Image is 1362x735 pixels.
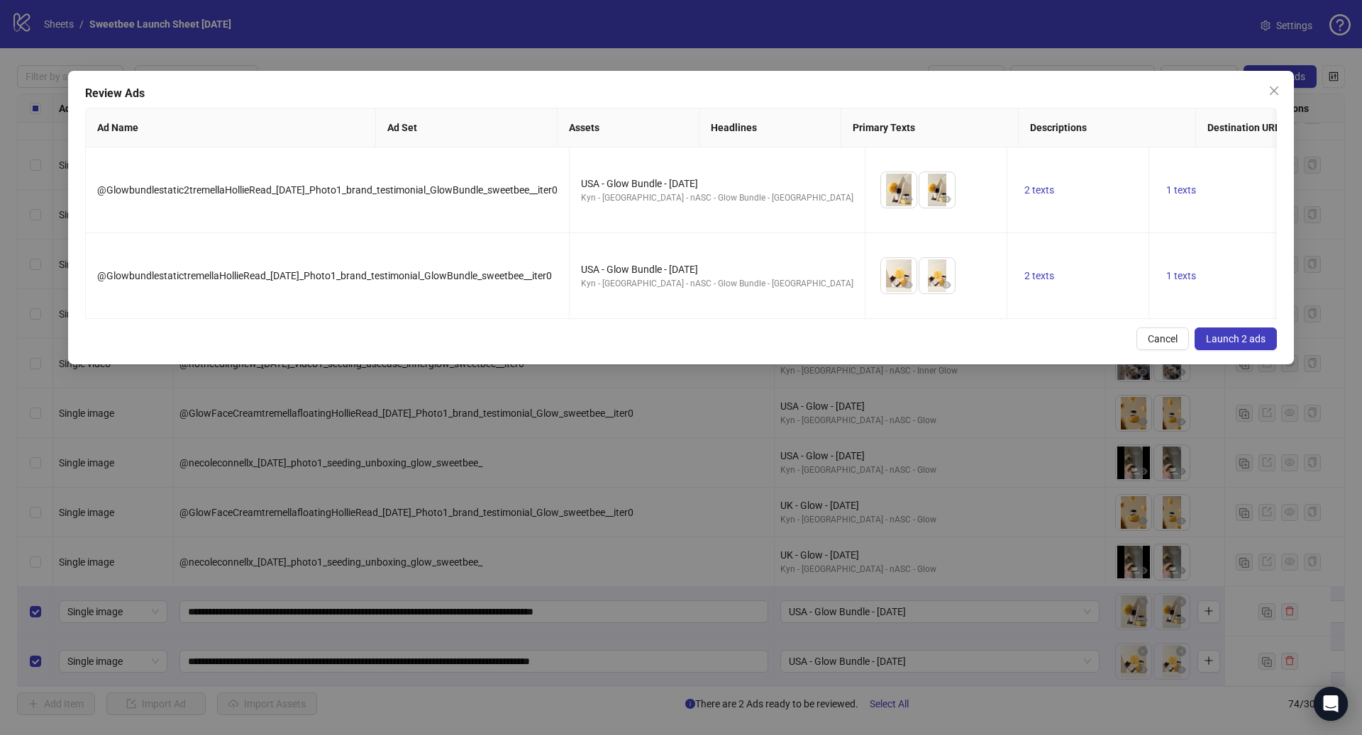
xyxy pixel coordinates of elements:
[899,276,917,293] button: Preview
[1161,267,1202,284] button: 1 texts
[699,108,841,147] th: Headlines
[1268,85,1280,96] span: close
[903,280,913,290] span: eye
[558,108,699,147] th: Assets
[581,191,853,205] div: Kyn - [GEOGRAPHIC_DATA] - nASC - Glow Bundle - [GEOGRAPHIC_DATA]
[938,191,955,208] button: Preview
[841,108,1019,147] th: Primary Texts
[903,194,913,204] span: eye
[1206,333,1266,344] span: Launch 2 ads
[85,85,1277,102] div: Review Ads
[376,108,558,147] th: Ad Set
[97,184,558,196] span: @Glowbundlestatic2tremellaHollieRead_[DATE]_Photo1_brand_testimonial_GlowBundle_sweetbee__iter0
[881,258,917,293] img: Asset 1
[919,172,955,208] img: Asset 2
[1024,184,1054,196] span: 2 texts
[941,280,951,290] span: eye
[1024,270,1054,281] span: 2 texts
[881,172,917,208] img: Asset 1
[1314,687,1348,721] div: Open Intercom Messenger
[1161,181,1202,198] button: 1 texts
[1148,333,1178,344] span: Cancel
[581,277,853,291] div: Kyn - [GEOGRAPHIC_DATA] - nASC - Glow Bundle - [GEOGRAPHIC_DATA]
[1195,327,1277,350] button: Launch 2 ads
[1263,79,1285,102] button: Close
[919,258,955,293] img: Asset 2
[941,194,951,204] span: eye
[1166,270,1196,281] span: 1 texts
[86,108,376,147] th: Ad Name
[581,176,853,191] div: USA - Glow Bundle - [DATE]
[581,262,853,277] div: USA - Glow Bundle - [DATE]
[899,191,917,208] button: Preview
[1019,267,1060,284] button: 2 texts
[938,276,955,293] button: Preview
[1136,327,1189,350] button: Cancel
[97,270,552,281] span: @GlowbundlestatictremellaHollieRead_[DATE]_Photo1_brand_testimonial_GlowBundle_sweetbee__iter0
[1166,184,1196,196] span: 1 texts
[1019,108,1196,147] th: Descriptions
[1019,181,1060,198] button: 2 texts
